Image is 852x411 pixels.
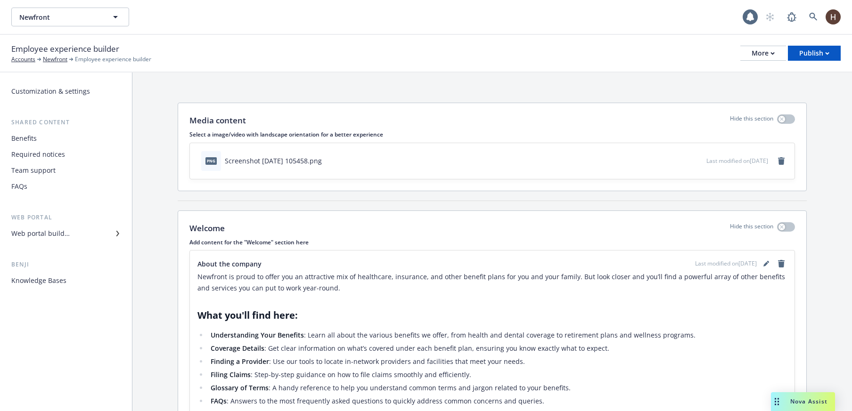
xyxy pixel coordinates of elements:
[695,259,757,268] span: Last modified on [DATE]
[208,343,787,354] li: : Get clear information on what’s covered under each benefit plan, ensuring you know exactly what...
[208,330,787,341] li: : Learn all about the various benefits we offer, from health and dental coverage to retirement pl...
[211,370,251,379] strong: Filing Claims
[197,271,787,294] p: Newfront is proud to offer you an attractive mix of healthcare, insurance, and other benefit plan...
[11,226,70,241] div: Web portal builder
[189,130,795,138] p: Select a image/video with landscape orientation for a better experience
[75,55,151,64] span: Employee experience builder
[804,8,823,26] a: Search
[8,163,124,178] a: Team support
[211,383,269,392] strong: Glossary of Terms
[197,309,787,322] h2: What you'll find here:
[208,395,787,407] li: : Answers to the most frequently asked questions to quickly address common concerns and queries.
[730,222,773,234] p: Hide this section
[208,382,787,394] li: : A handy reference to help you understand common terms and jargon related to your benefits.
[826,9,841,24] img: photo
[8,118,124,127] div: Shared content
[799,46,829,60] div: Publish
[788,46,841,61] button: Publish
[211,357,269,366] strong: Finding a Provider
[771,392,835,411] button: Nova Assist
[211,396,227,405] strong: FAQs
[761,8,779,26] a: Start snowing
[761,258,772,269] a: editPencil
[8,260,124,269] div: Benji
[189,114,246,127] p: Media content
[8,147,124,162] a: Required notices
[8,131,124,146] a: Benefits
[730,114,773,127] p: Hide this section
[8,273,124,288] a: Knowledge Bases
[11,273,66,288] div: Knowledge Bases
[211,344,264,353] strong: Coverage Details
[11,84,90,99] div: Customization & settings
[11,179,27,194] div: FAQs
[11,131,37,146] div: Benefits
[43,55,67,64] a: Newfront
[189,222,225,234] p: Welcome
[11,163,56,178] div: Team support
[205,157,217,164] span: png
[740,46,786,61] button: More
[752,46,775,60] div: More
[208,356,787,367] li: : Use our tools to locate in-network providers and facilities that meet your needs.
[790,397,827,405] span: Nova Assist
[782,8,801,26] a: Report a Bug
[776,155,787,167] a: remove
[225,156,322,166] div: Screenshot [DATE] 105458.png
[208,369,787,380] li: : Step-by-step guidance on how to file claims smoothly and efficiently.
[11,55,35,64] a: Accounts
[197,259,262,269] span: About the company
[8,179,124,194] a: FAQs
[8,226,124,241] a: Web portal builder
[771,392,783,411] div: Drag to move
[694,156,703,166] button: preview file
[189,238,795,246] p: Add content for the "Welcome" section here
[679,156,687,166] button: download file
[11,147,65,162] div: Required notices
[706,157,768,165] span: Last modified on [DATE]
[776,258,787,269] a: remove
[19,12,101,22] span: Newfront
[8,213,124,222] div: Web portal
[11,8,129,26] button: Newfront
[8,84,124,99] a: Customization & settings
[11,43,119,55] span: Employee experience builder
[211,330,304,339] strong: Understanding Your Benefits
